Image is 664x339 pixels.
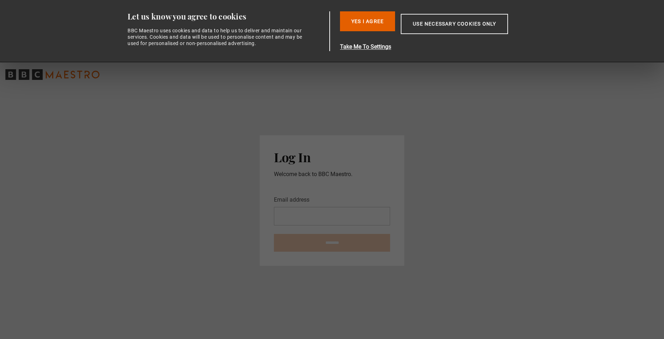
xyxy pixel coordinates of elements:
[340,11,395,31] button: Yes I Agree
[5,69,99,80] svg: BBC Maestro
[128,27,307,47] div: BBC Maestro uses cookies and data to help us to deliver and maintain our services. Cookies and da...
[274,196,309,204] label: Email address
[340,43,542,51] button: Take Me To Settings
[128,11,326,22] div: Let us know you agree to cookies
[401,14,508,34] button: Use necessary cookies only
[274,149,390,164] h2: Log In
[274,170,390,179] p: Welcome back to BBC Maestro.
